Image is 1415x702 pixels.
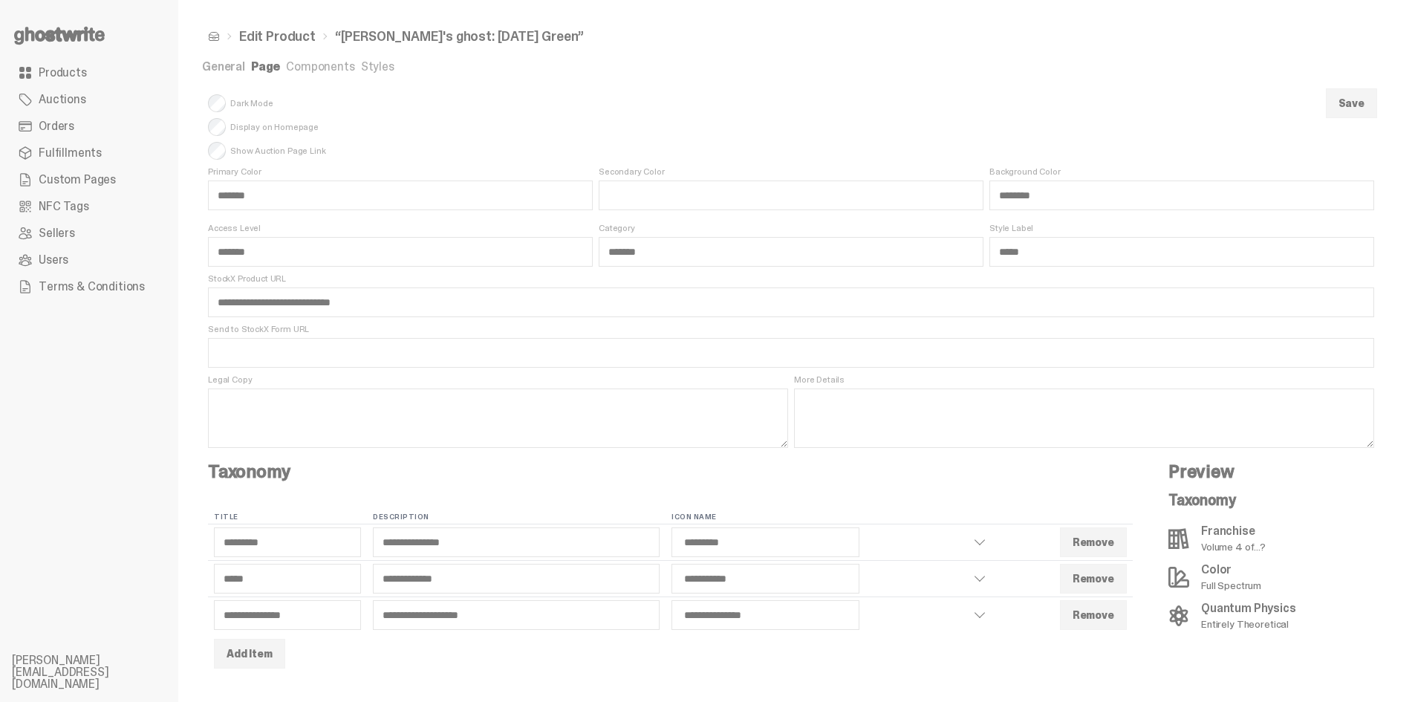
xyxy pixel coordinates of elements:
button: Save [1326,88,1377,118]
th: Title [208,510,367,524]
a: Sellers [12,220,166,247]
a: Components [286,59,354,74]
span: Style Label [989,222,1374,234]
a: Page [251,59,280,74]
input: Display on Homepage [208,118,226,136]
span: Primary Color [208,166,593,178]
input: StockX Product URL [208,287,1374,317]
th: Icon Name [666,510,1000,524]
a: NFC Tags [12,193,166,220]
input: Dark Mode [208,94,226,112]
span: Terms & Conditions [39,281,145,293]
a: Terms & Conditions [12,273,166,300]
th: Description [367,510,666,524]
button: Add Item [214,639,285,669]
button: Remove [1060,600,1127,630]
input: Send to StockX Form URL [208,338,1374,368]
p: Color [1201,564,1261,576]
span: StockX Product URL [208,273,1374,285]
p: Full Spectrum [1201,580,1261,591]
span: Display on Homepage [208,118,338,136]
input: Show Auction Page Link [208,142,226,160]
input: Primary Color [208,181,593,210]
input: Background Color [989,181,1374,210]
input: Category [599,237,983,267]
span: Orders [39,120,74,132]
span: More Details [794,374,1374,386]
textarea: More Details [794,389,1374,448]
a: Users [12,247,166,273]
p: Franchise [1201,525,1266,537]
li: [PERSON_NAME][EMAIL_ADDRESS][DOMAIN_NAME] [12,654,190,690]
span: Send to StockX Form URL [208,323,1374,335]
span: Fulfillments [39,147,102,159]
span: Custom Pages [39,174,116,186]
textarea: Legal Copy [208,389,788,448]
span: Category [599,222,983,234]
a: Auctions [12,86,166,113]
button: Remove [1060,527,1127,557]
span: Legal Copy [208,374,788,386]
span: NFC Tags [39,201,89,212]
span: Sellers [39,227,75,239]
a: Edit Product [239,30,316,43]
p: Quantum Physics [1201,602,1296,614]
a: Styles [361,59,394,74]
a: Fulfillments [12,140,166,166]
span: Show Auction Page Link [208,142,338,160]
input: Style Label [989,237,1374,267]
h4: Preview [1168,463,1350,481]
span: Users [39,254,68,266]
p: Entirely Theoretical [1201,619,1296,629]
li: “[PERSON_NAME]'s ghost: [DATE] Green” [316,30,584,43]
p: Volume 4 of...? [1201,542,1266,552]
a: General [202,59,245,74]
span: Access Level [208,222,593,234]
span: Products [39,67,87,79]
span: Dark Mode [208,94,338,112]
a: Custom Pages [12,166,166,193]
p: Taxonomy [1168,493,1350,507]
input: Secondary Color [599,181,983,210]
h4: Taxonomy [208,463,1133,481]
span: Background Color [989,166,1374,178]
button: Remove [1060,564,1127,594]
a: Products [12,59,166,86]
span: Auctions [39,94,86,105]
input: Access Level [208,237,593,267]
a: Orders [12,113,166,140]
span: Secondary Color [599,166,983,178]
